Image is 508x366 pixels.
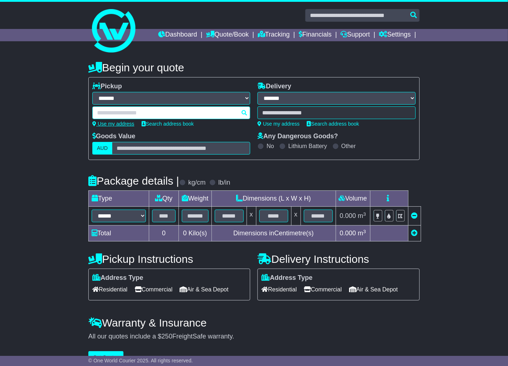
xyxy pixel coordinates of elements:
[180,284,228,295] span: Air & Sea Depot
[88,191,149,207] td: Type
[88,358,193,363] span: © One World Courier 2025. All rights reserved.
[88,253,251,265] h4: Pickup Instructions
[92,284,127,295] span: Residential
[411,212,418,219] a: Remove this item
[158,29,197,41] a: Dashboard
[142,121,194,127] a: Search address book
[92,274,143,282] label: Address Type
[149,226,179,241] td: 0
[92,121,134,127] a: Use my address
[161,333,172,340] span: 250
[304,284,342,295] span: Commercial
[88,62,420,73] h4: Begin your quote
[183,230,187,237] span: 0
[247,207,256,226] td: x
[257,132,338,140] label: Any Dangerous Goods?
[411,230,418,237] a: Add new item
[363,211,366,217] sup: 3
[257,121,299,127] a: Use my address
[258,29,290,41] a: Tracking
[261,284,297,295] span: Residential
[88,226,149,241] td: Total
[358,212,366,219] span: m
[188,179,206,187] label: kg/cm
[211,226,336,241] td: Dimensions in Centimetre(s)
[211,191,336,207] td: Dimensions (L x W x H)
[363,229,366,234] sup: 3
[257,83,291,91] label: Delivery
[218,179,230,187] label: lb/in
[88,175,179,187] h4: Package details |
[340,230,356,237] span: 0.000
[261,274,312,282] label: Address Type
[135,284,172,295] span: Commercial
[257,253,420,265] h4: Delivery Instructions
[307,121,359,127] a: Search address book
[92,142,113,155] label: AUD
[92,106,251,119] typeahead: Please provide city
[341,143,356,150] label: Other
[88,317,420,329] h4: Warranty & Insurance
[266,143,274,150] label: No
[179,226,211,241] td: Kilo(s)
[336,191,370,207] td: Volume
[92,132,135,140] label: Goods Value
[288,143,327,150] label: Lithium Battery
[358,230,366,237] span: m
[341,29,370,41] a: Support
[88,351,124,364] button: Get Quotes
[340,212,356,219] span: 0.000
[379,29,411,41] a: Settings
[179,191,211,207] td: Weight
[206,29,249,41] a: Quote/Book
[88,333,420,341] div: All our quotes include a $ FreightSafe warranty.
[149,191,179,207] td: Qty
[299,29,332,41] a: Financials
[291,207,301,226] td: x
[349,284,398,295] span: Air & Sea Depot
[92,83,122,91] label: Pickup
